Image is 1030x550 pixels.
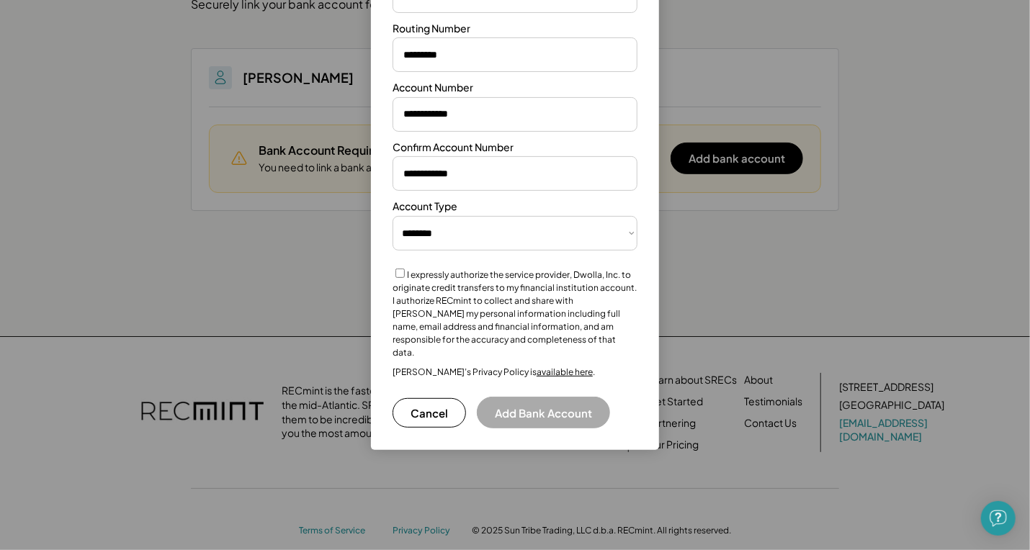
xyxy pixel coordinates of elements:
button: Cancel [393,398,466,428]
a: available here [537,366,593,377]
div: Routing Number [393,22,470,36]
div: Account Number [393,81,473,95]
div: Confirm Account Number [393,140,514,155]
div: [PERSON_NAME]’s Privacy Policy is . [393,366,595,378]
label: I expressly authorize the service provider, Dwolla, Inc. to originate credit transfers to my fina... [393,269,637,358]
div: Account Type [393,199,457,214]
button: Add Bank Account [477,397,610,428]
div: Open Intercom Messenger [981,501,1016,536]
